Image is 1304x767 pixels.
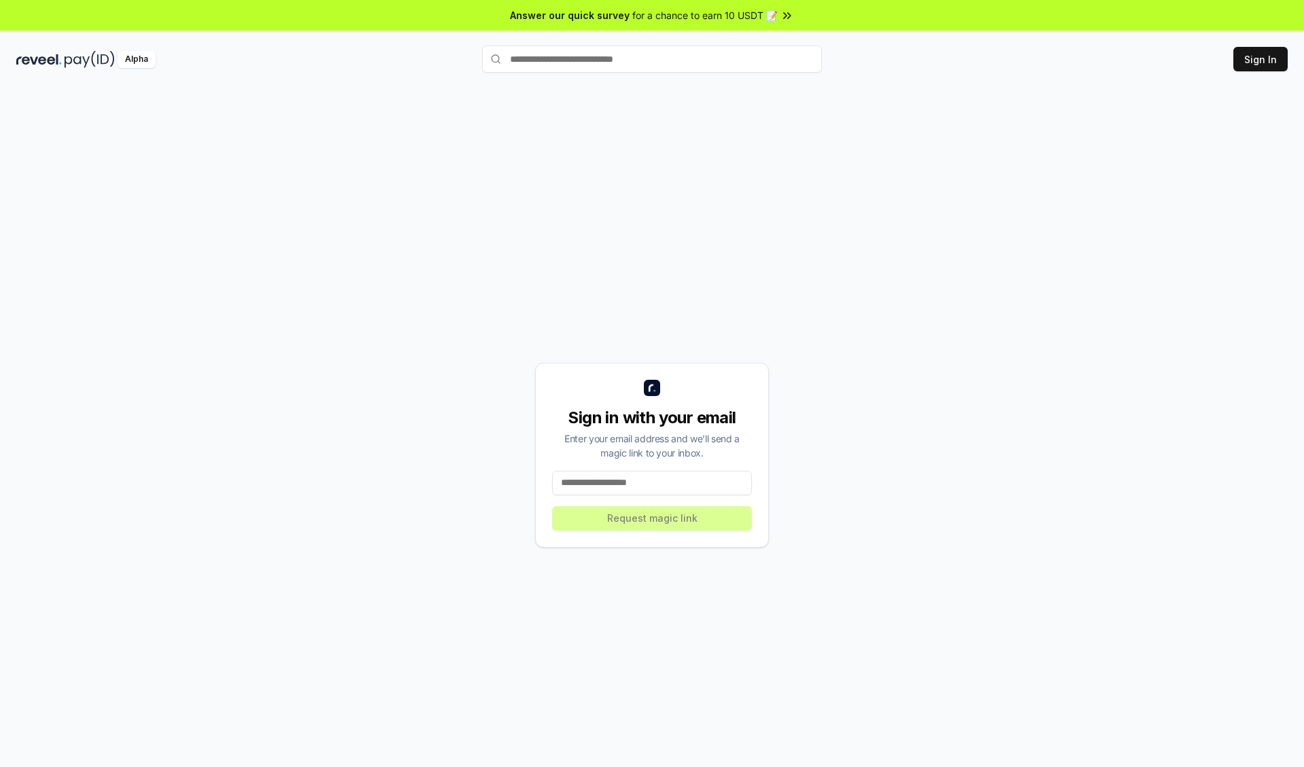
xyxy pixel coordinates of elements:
span: Answer our quick survey [510,8,630,22]
button: Sign In [1233,47,1288,71]
img: logo_small [644,380,660,396]
img: pay_id [65,51,115,68]
div: Enter your email address and we’ll send a magic link to your inbox. [552,431,752,460]
img: reveel_dark [16,51,62,68]
div: Sign in with your email [552,407,752,429]
span: for a chance to earn 10 USDT 📝 [632,8,778,22]
div: Alpha [117,51,156,68]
